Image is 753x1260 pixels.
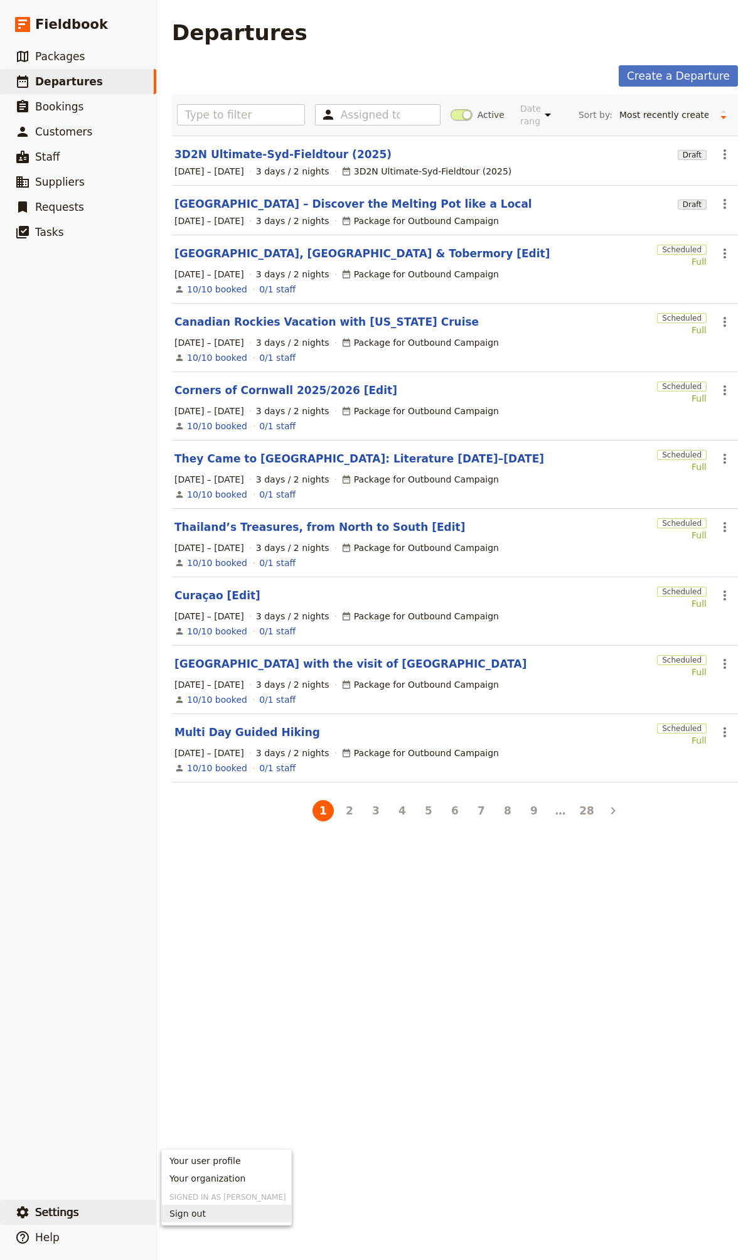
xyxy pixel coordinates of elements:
[312,800,334,821] button: 1
[657,655,707,665] span: Scheduled
[678,150,707,160] span: Draft
[657,723,707,734] span: Scheduled
[602,800,624,821] button: Next
[174,336,244,349] span: [DATE] – [DATE]
[174,725,320,740] a: Multi Day Guided Hiking
[174,383,397,398] a: Corners of Cornwall 2025/2026 [Edit]
[576,800,597,821] button: 28
[657,734,707,747] div: Full
[341,405,499,417] div: Package for Outbound Campaign
[259,351,296,364] a: 0/1 staff
[174,656,526,671] a: [GEOGRAPHIC_DATA] with the visit of [GEOGRAPHIC_DATA]
[714,448,735,469] button: Actions
[657,529,707,542] div: Full
[256,215,329,227] span: 3 days / 2 nights
[284,798,626,824] ul: Pagination
[657,382,707,392] span: Scheduled
[418,800,439,821] button: 5
[547,801,574,821] li: …
[256,610,329,622] span: 3 days / 2 nights
[35,226,64,238] span: Tasks
[341,268,499,280] div: Package for Outbound Campaign
[174,147,392,162] a: 3D2N Ultimate-Syd-Fieldtour (2025)
[714,585,735,606] button: Actions
[35,1206,79,1219] span: Settings
[657,245,707,255] span: Scheduled
[256,268,329,280] span: 3 days / 2 nights
[341,107,400,122] input: Assigned to
[657,255,707,268] div: Full
[259,420,296,432] a: 0/1 staff
[174,165,244,178] span: [DATE] – [DATE]
[35,100,83,113] span: Bookings
[169,1207,206,1220] span: Sign out
[35,15,108,34] span: Fieldbook
[174,215,244,227] span: [DATE] – [DATE]
[714,193,735,215] button: Actions
[259,283,296,296] a: 0/1 staff
[614,105,714,124] select: Sort by:
[174,268,244,280] span: [DATE] – [DATE]
[714,722,735,743] button: Actions
[259,488,296,501] a: 0/1 staff
[619,65,738,87] a: Create a Departure
[657,450,707,460] span: Scheduled
[497,800,518,821] button: 8
[341,165,512,178] div: 3D2N Ultimate-Syd-Fieldtour (2025)
[478,109,505,121] span: Active
[162,1170,291,1187] a: Your organization
[579,109,612,121] span: Sort by:
[256,336,329,349] span: 3 days / 2 nights
[471,800,492,821] button: 7
[259,693,296,706] a: 0/1 staff
[177,104,305,125] input: Type to filter
[341,678,499,691] div: Package for Outbound Campaign
[256,405,329,417] span: 3 days / 2 nights
[256,747,329,759] span: 3 days / 2 nights
[392,800,413,821] button: 4
[657,587,707,597] span: Scheduled
[657,518,707,528] span: Scheduled
[35,75,103,88] span: Departures
[256,542,329,554] span: 3 days / 2 nights
[365,800,387,821] button: 3
[162,1205,291,1222] button: Sign out of jeff+amazing@fieldbooksoftware.com
[174,678,244,691] span: [DATE] – [DATE]
[341,747,499,759] div: Package for Outbound Campaign
[341,336,499,349] div: Package for Outbound Campaign
[187,762,247,774] a: View the bookings for this departure
[187,625,247,638] a: View the bookings for this departure
[187,488,247,501] a: View the bookings for this departure
[341,473,499,486] div: Package for Outbound Campaign
[341,610,499,622] div: Package for Outbound Campaign
[174,747,244,759] span: [DATE] – [DATE]
[162,1187,291,1202] h3: Signed in as [PERSON_NAME]
[187,693,247,706] a: View the bookings for this departure
[174,542,244,554] span: [DATE] – [DATE]
[187,283,247,296] a: View the bookings for this departure
[444,800,466,821] button: 6
[187,351,247,364] a: View the bookings for this departure
[174,610,244,622] span: [DATE] – [DATE]
[172,20,307,45] h1: Departures
[174,405,244,417] span: [DATE] – [DATE]
[35,151,60,163] span: Staff
[256,678,329,691] span: 3 days / 2 nights
[714,105,733,124] button: Change sort direction
[259,557,296,569] a: 0/1 staff
[174,451,544,466] a: They Came to [GEOGRAPHIC_DATA]: Literature [DATE]–[DATE]
[341,542,499,554] div: Package for Outbound Campaign
[162,1152,291,1170] a: Your user profile
[657,597,707,610] div: Full
[714,653,735,675] button: Actions
[341,215,499,227] div: Package for Outbound Campaign
[174,196,532,211] a: [GEOGRAPHIC_DATA] – Discover the Melting Pot like a Local
[714,144,735,165] button: Actions
[256,165,329,178] span: 3 days / 2 nights
[714,243,735,264] button: Actions
[174,246,550,261] a: [GEOGRAPHIC_DATA], [GEOGRAPHIC_DATA] & Tobermory [Edit]
[174,520,466,535] a: Thailand’s Treasures, from North to South [Edit]
[35,125,92,138] span: Customers
[174,473,244,486] span: [DATE] – [DATE]
[259,625,296,638] a: 0/1 staff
